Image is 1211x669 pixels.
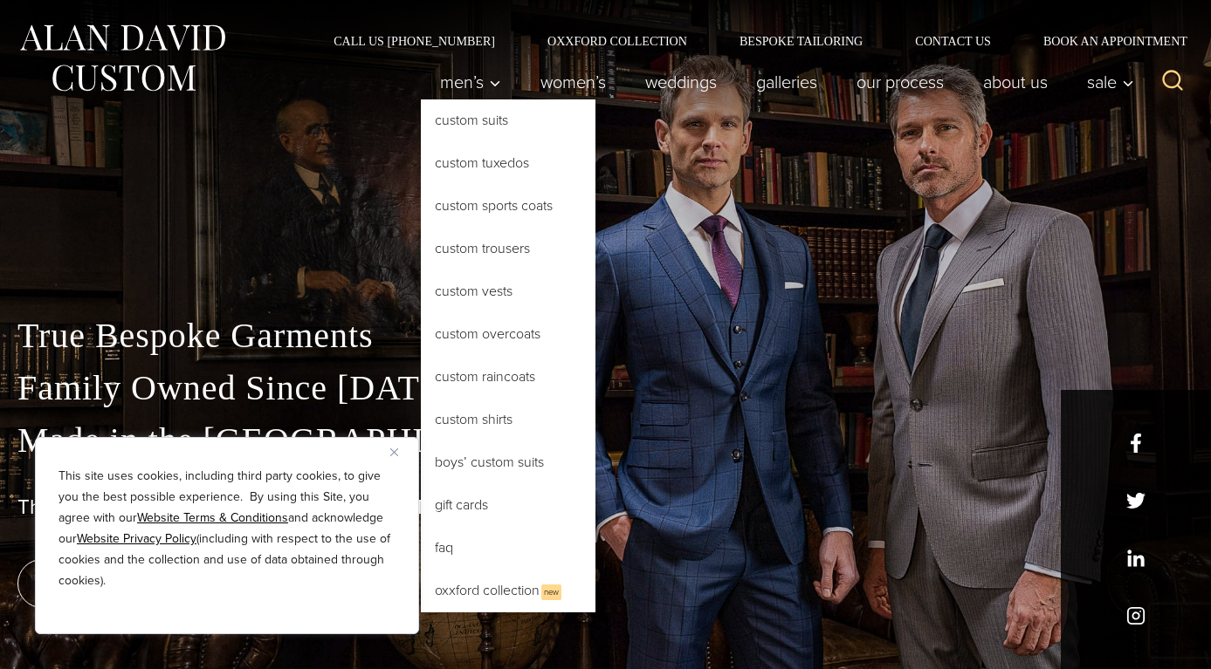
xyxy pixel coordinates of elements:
[421,142,595,184] a: Custom Tuxedos
[421,99,595,141] a: Custom Suits
[737,65,837,99] a: Galleries
[837,65,964,99] a: Our Process
[1152,61,1194,103] button: View Search Form
[521,65,626,99] a: Women’s
[626,65,737,99] a: weddings
[421,313,595,355] a: Custom Overcoats
[713,35,889,47] a: Bespoke Tailoring
[77,529,196,548] a: Website Privacy Policy
[307,35,521,47] a: Call Us [PHONE_NUMBER]
[421,399,595,440] a: Custom Shirts
[137,509,288,527] a: Website Terms & Conditions
[421,185,595,227] a: Custom Sports Coats
[421,356,595,398] a: Custom Raincoats
[421,484,595,526] a: Gift Cards
[440,73,501,91] span: Men’s
[421,228,595,270] a: Custom Trousers
[390,448,398,456] img: Close
[964,65,1068,99] a: About Us
[17,19,227,97] img: Alan David Custom
[421,65,1144,99] nav: Primary Navigation
[307,35,1194,47] nav: Secondary Navigation
[421,570,595,612] a: Oxxford CollectionNew
[421,270,595,312] a: Custom Vests
[17,495,1194,520] h1: The Best Custom Suits [GEOGRAPHIC_DATA] Has to Offer
[889,35,1017,47] a: Contact Us
[421,441,595,483] a: Boys’ Custom Suits
[1017,35,1194,47] a: Book an Appointment
[421,527,595,569] a: FAQ
[390,441,411,462] button: Close
[17,559,262,608] a: book an appointment
[521,35,713,47] a: Oxxford Collection
[541,584,561,600] span: New
[1087,73,1134,91] span: Sale
[58,466,396,591] p: This site uses cookies, including third party cookies, to give you the best possible experience. ...
[17,310,1194,467] p: True Bespoke Garments Family Owned Since [DATE] Made in the [GEOGRAPHIC_DATA]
